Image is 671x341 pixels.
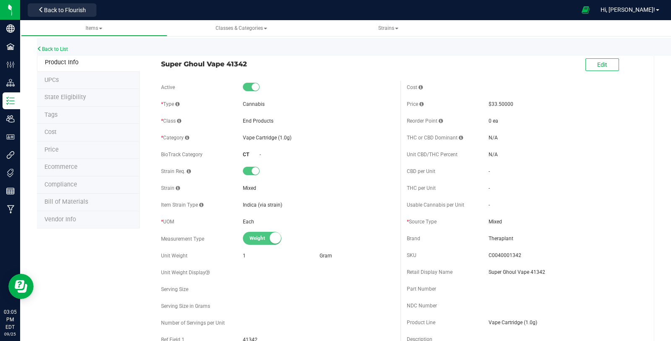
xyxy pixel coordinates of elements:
span: BioTrack Category [161,152,203,157]
a: Back to List [37,46,68,52]
span: Item Strain Type [161,202,203,208]
span: End Products [243,118,273,124]
span: Serving Size in Grams [161,303,210,309]
div: CT [243,151,260,158]
span: Brand [407,236,420,241]
span: Tag [44,76,59,84]
span: Cost [407,84,423,90]
span: Source Type [407,219,437,225]
inline-svg: Integrations [6,151,15,159]
span: Usable Cannabis per Unit [407,202,464,208]
span: Measurement Type [161,236,204,242]
span: UOM [161,219,174,225]
span: Compliance [44,181,77,188]
button: Back to Flourish [28,3,96,17]
p: 09/25 [4,331,16,337]
span: Vendor Info [44,216,76,223]
span: Cost [44,129,57,136]
inline-svg: User Roles [6,133,15,141]
span: Ecommerce [44,163,78,170]
span: Active [161,84,175,90]
inline-svg: Company [6,24,15,33]
span: Mixed [489,218,640,226]
inline-svg: Configuration [6,60,15,69]
inline-svg: Facilities [6,42,15,51]
span: Part Number [407,286,436,292]
span: - [489,202,490,208]
span: $33.50000 [489,101,513,107]
span: N/A [489,152,498,157]
span: Vape Cartridge (1.0g) [489,319,640,326]
span: Tag [44,94,86,101]
span: Indica (via strain) [243,202,282,208]
span: Bill of Materials [44,198,88,205]
span: Super Ghoul Vape 41342 [161,59,394,69]
span: Serving Size [161,286,188,292]
p: 03:05 PM EDT [4,308,16,331]
span: SKU [407,252,416,258]
span: Number of Servings per Unit [161,320,225,326]
span: Tag [44,111,57,118]
span: CBD per Unit [407,168,435,174]
span: Hi, [PERSON_NAME]! [601,6,655,13]
span: Back to Flourish [44,7,86,13]
span: Product Line [407,320,435,325]
span: 0 ea [489,118,498,124]
inline-svg: Manufacturing [6,205,15,213]
inline-svg: Reports [6,187,15,195]
span: Each [243,219,254,225]
inline-svg: Users [6,115,15,123]
span: Price [44,146,59,153]
span: Product Info [45,59,78,66]
span: Weight [250,232,287,244]
span: C0040001342 [489,252,640,259]
inline-svg: Distribution [6,79,15,87]
span: Gram [320,253,332,259]
span: 1 [243,253,246,259]
span: THC per Unit [407,185,436,191]
span: Price [407,101,424,107]
span: Reorder Point [407,118,443,124]
span: Unit Weight Display [161,270,210,275]
span: Vape Cartridge (1.0g) [243,135,291,141]
iframe: Resource center [8,274,34,299]
span: Type [161,101,179,107]
span: Strains [378,25,398,31]
button: Edit [585,58,619,71]
span: Strain [161,185,180,191]
span: Cannabis [243,101,265,107]
span: NDC Number [407,303,437,309]
span: Category [161,135,189,141]
inline-svg: Tags [6,169,15,177]
span: Unit Weight [161,253,187,259]
span: THC or CBD Dominant [407,135,463,141]
span: Mixed [243,185,256,191]
span: - [489,168,490,174]
span: N/A [489,135,498,141]
span: - [489,185,490,191]
inline-svg: Inventory [6,97,15,105]
span: Class [161,118,181,124]
span: Super Ghoul Vape 41342 [489,268,640,276]
span: Unit CBD/THC Percent [407,152,458,157]
i: Custom display text for unit weight (e.g., '1.25 g', '1 gram (0.035 oz)', '1 cookie (10mg THC)') [205,270,210,275]
span: Theraplant [489,235,640,242]
span: Retail Display Name [407,269,453,275]
span: Strain Req. [161,168,191,174]
span: Items [86,25,102,31]
span: Classes & Categories [216,25,267,31]
span: Edit [597,61,607,68]
span: - [260,152,261,157]
span: Open Ecommerce Menu [576,2,595,18]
